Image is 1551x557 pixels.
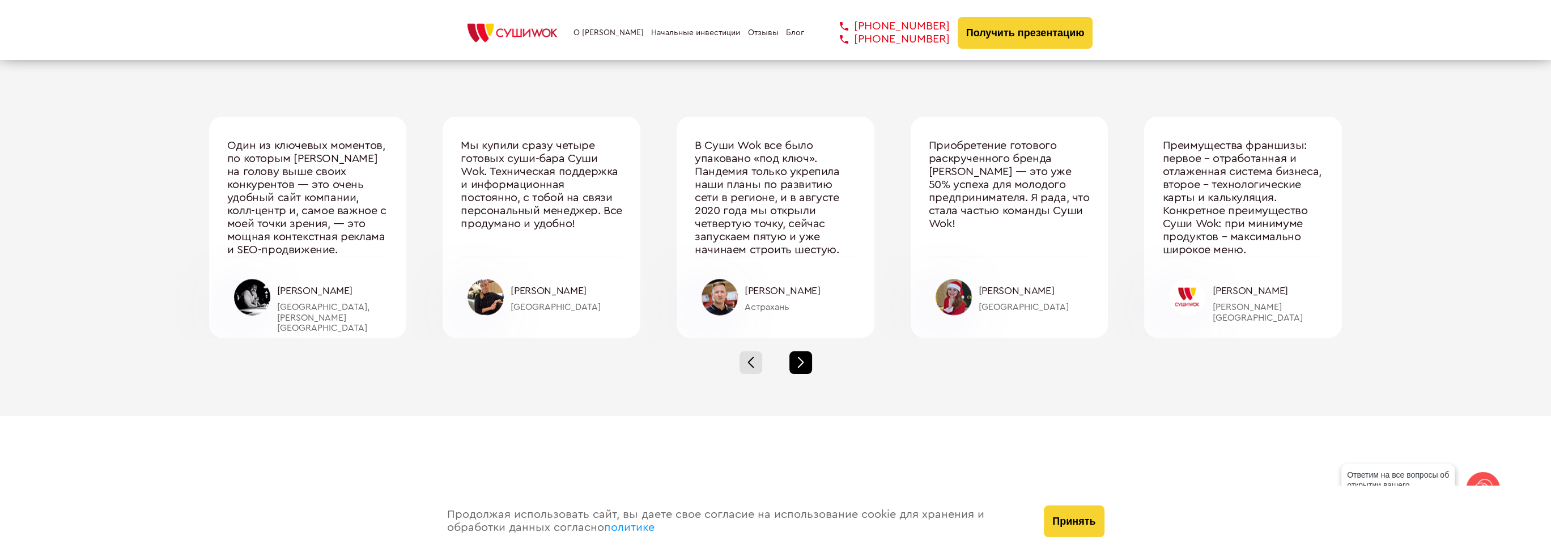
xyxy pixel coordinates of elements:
button: Принять [1044,505,1104,537]
img: СУШИWOK [458,20,566,45]
div: [PERSON_NAME] [979,284,1090,296]
div: [GEOGRAPHIC_DATA], [PERSON_NAME][GEOGRAPHIC_DATA] [277,301,389,333]
a: О [PERSON_NAME] [573,28,644,37]
div: Приобретение готового раскрученного бренда [PERSON_NAME] — это уже 50% успеха для молодого предпр... [929,139,1090,256]
a: [PHONE_NUMBER] [823,33,950,46]
div: Ответим на все вопросы об открытии вашего [PERSON_NAME]! [1341,464,1455,506]
div: Преимущества франшизы: первое – отработанная и отлаженная система бизнеса, второе – технологическ... [1162,139,1324,256]
div: [PERSON_NAME] [511,284,622,296]
a: Блог [786,28,804,37]
a: политике [604,522,655,533]
div: [GEOGRAPHIC_DATA] [979,301,1090,312]
a: Отзывы [748,28,779,37]
button: Получить презентацию [958,17,1093,49]
div: [PERSON_NAME] [277,284,389,296]
div: Астрахань [745,301,856,312]
a: [PHONE_NUMBER] [823,20,950,33]
div: [PERSON_NAME] [745,284,856,296]
a: Начальные инвестиции [651,28,740,37]
div: Мы купили сразу четыре готовых суши-бара Суши Wok. Техническая поддержка и информационная постоян... [461,139,622,256]
div: Один из ключевых моментов, по которым [PERSON_NAME] на голову выше своих конкурентов — это очень ... [227,139,389,256]
div: В Суши Wok все было упаковано «под ключ». Пандемия только укрепила наши планы по развитию сети в ... [695,139,856,256]
div: Продолжая использовать сайт, вы даете свое согласие на использование cookie для хранения и обрабо... [436,486,1033,557]
div: [PERSON_NAME][GEOGRAPHIC_DATA] [1212,301,1324,322]
div: [GEOGRAPHIC_DATA] [511,301,622,312]
div: [PERSON_NAME] [1212,284,1324,296]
